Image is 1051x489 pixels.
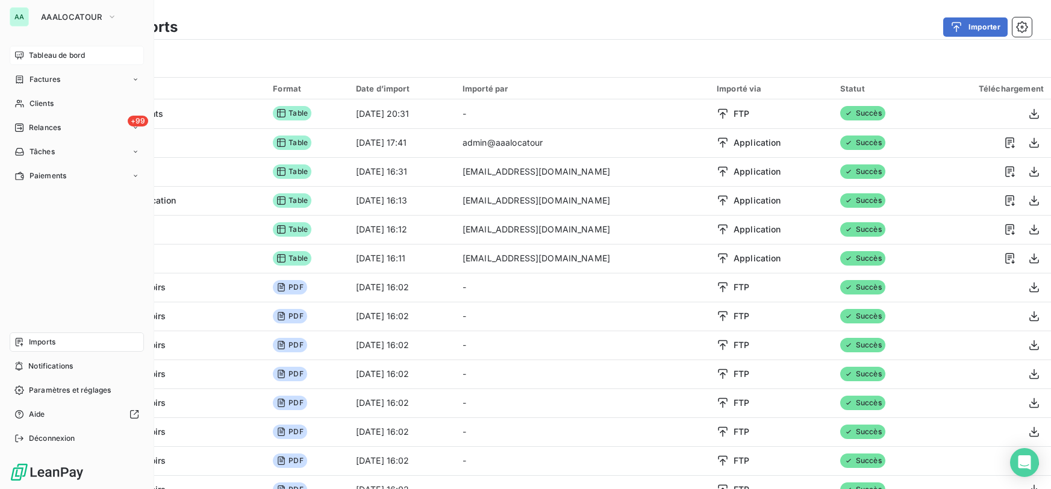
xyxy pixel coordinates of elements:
[273,251,311,266] span: Table
[349,186,455,215] td: [DATE] 16:13
[349,215,455,244] td: [DATE] 16:12
[734,252,781,264] span: Application
[128,116,148,126] span: +99
[455,128,710,157] td: admin@aaalocatour
[734,137,781,149] span: Application
[455,99,710,128] td: -
[29,122,61,133] span: Relances
[349,99,455,128] td: [DATE] 20:31
[840,84,919,93] div: Statut
[840,280,885,294] span: Succès
[734,397,749,409] span: FTP
[840,222,885,237] span: Succès
[455,388,710,417] td: -
[717,84,826,93] div: Importé via
[349,331,455,360] td: [DATE] 16:02
[10,405,144,424] a: Aide
[840,396,885,410] span: Succès
[349,388,455,417] td: [DATE] 16:02
[455,273,710,302] td: -
[840,453,885,468] span: Succès
[273,106,311,120] span: Table
[349,273,455,302] td: [DATE] 16:02
[734,195,781,207] span: Application
[29,385,111,396] span: Paramètres et réglages
[455,186,710,215] td: [EMAIL_ADDRESS][DOMAIN_NAME]
[455,157,710,186] td: [EMAIL_ADDRESS][DOMAIN_NAME]
[349,157,455,186] td: [DATE] 16:31
[349,128,455,157] td: [DATE] 17:41
[273,396,307,410] span: PDF
[349,417,455,446] td: [DATE] 16:02
[455,215,710,244] td: [EMAIL_ADDRESS][DOMAIN_NAME]
[29,433,75,444] span: Déconnexion
[455,302,710,331] td: -
[734,426,749,438] span: FTP
[455,331,710,360] td: -
[10,463,84,482] img: Logo LeanPay
[840,425,885,439] span: Succès
[734,310,749,322] span: FTP
[349,244,455,273] td: [DATE] 16:11
[934,84,1044,93] div: Téléchargement
[734,108,749,120] span: FTP
[29,50,85,61] span: Tableau de bord
[29,337,55,347] span: Imports
[273,453,307,468] span: PDF
[273,222,311,237] span: Table
[273,164,311,179] span: Table
[41,12,102,22] span: AAALOCATOUR
[840,338,885,352] span: Succès
[28,361,73,372] span: Notifications
[840,309,885,323] span: Succès
[349,360,455,388] td: [DATE] 16:02
[30,98,54,109] span: Clients
[943,17,1008,37] button: Importer
[455,417,710,446] td: -
[734,166,781,178] span: Application
[273,84,341,93] div: Format
[349,302,455,331] td: [DATE] 16:02
[455,244,710,273] td: [EMAIL_ADDRESS][DOMAIN_NAME]
[455,360,710,388] td: -
[273,193,311,208] span: Table
[734,223,781,235] span: Application
[840,367,885,381] span: Succès
[30,170,66,181] span: Paiements
[273,309,307,323] span: PDF
[463,84,702,93] div: Importé par
[734,281,749,293] span: FTP
[356,84,448,93] div: Date d’import
[1010,448,1039,477] div: Open Intercom Messenger
[349,446,455,475] td: [DATE] 16:02
[273,425,307,439] span: PDF
[734,455,749,467] span: FTP
[273,135,311,150] span: Table
[29,409,45,420] span: Aide
[30,146,55,157] span: Tâches
[273,367,307,381] span: PDF
[840,135,885,150] span: Succès
[273,338,307,352] span: PDF
[58,83,258,94] div: Import
[10,7,29,26] div: AA
[840,106,885,120] span: Succès
[273,280,307,294] span: PDF
[734,368,749,380] span: FTP
[455,446,710,475] td: -
[30,74,60,85] span: Factures
[734,339,749,351] span: FTP
[840,251,885,266] span: Succès
[840,164,885,179] span: Succès
[840,193,885,208] span: Succès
